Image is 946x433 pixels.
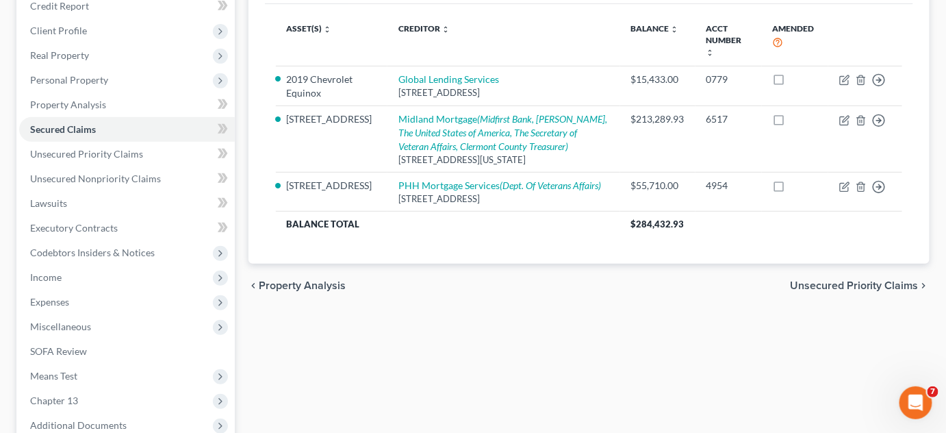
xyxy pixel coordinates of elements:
[324,25,332,34] i: unfold_more
[287,179,377,193] li: [STREET_ADDRESS]
[30,419,127,431] span: Additional Documents
[762,15,828,66] th: Amended
[706,23,742,57] a: Acct Number unfold_more
[287,112,377,126] li: [STREET_ADDRESS]
[442,25,450,34] i: unfold_more
[928,386,938,397] span: 7
[30,321,91,332] span: Miscellaneous
[631,23,679,34] a: Balance unfold_more
[30,271,62,283] span: Income
[631,112,685,126] div: $213,289.93
[19,166,235,191] a: Unsecured Nonpriority Claims
[30,197,67,209] span: Lawsuits
[276,212,620,236] th: Balance Total
[706,49,715,57] i: unfold_more
[30,296,69,308] span: Expenses
[398,113,607,152] i: (Midfirst Bank, [PERSON_NAME], The United States of America, The Secretary of Veteran Affairs, Cl...
[30,148,143,160] span: Unsecured Priority Claims
[19,117,235,142] a: Secured Claims
[790,280,930,291] button: Unsecured Priority Claims chevron_right
[287,73,377,100] li: 2019 Chevrolet Equinox
[398,153,609,166] div: [STREET_ADDRESS][US_STATE]
[30,345,87,357] span: SOFA Review
[398,73,499,85] a: Global Lending Services
[30,222,118,234] span: Executory Contracts
[706,73,751,86] div: 0779
[706,179,751,193] div: 4954
[287,23,332,34] a: Asset(s) unfold_more
[500,180,601,191] i: (Dept. Of Veterans Affairs)
[671,25,679,34] i: unfold_more
[30,370,77,382] span: Means Test
[30,49,89,61] span: Real Property
[398,23,450,34] a: Creditor unfold_more
[30,123,96,135] span: Secured Claims
[19,142,235,166] a: Unsecured Priority Claims
[790,280,919,291] span: Unsecured Priority Claims
[706,112,751,126] div: 6517
[398,193,609,206] div: [STREET_ADDRESS]
[30,247,155,258] span: Codebtors Insiders & Notices
[19,339,235,364] a: SOFA Review
[30,173,161,184] span: Unsecured Nonpriority Claims
[631,219,685,230] span: $284,432.93
[248,280,346,291] button: chevron_left Property Analysis
[919,280,930,291] i: chevron_right
[30,74,108,86] span: Personal Property
[19,191,235,216] a: Lawsuits
[248,280,259,291] i: chevron_left
[631,73,685,86] div: $15,433.00
[899,386,932,419] iframe: Intercom live chat
[19,92,235,117] a: Property Analysis
[259,280,346,291] span: Property Analysis
[631,179,685,193] div: $55,710.00
[30,395,78,406] span: Chapter 13
[398,113,607,152] a: Midland Mortgage(Midfirst Bank, [PERSON_NAME], The United States of America, The Secretary of Vet...
[30,25,87,36] span: Client Profile
[19,216,235,240] a: Executory Contracts
[398,180,601,191] a: PHH Mortgage Services(Dept. Of Veterans Affairs)
[30,99,106,110] span: Property Analysis
[398,86,609,99] div: [STREET_ADDRESS]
